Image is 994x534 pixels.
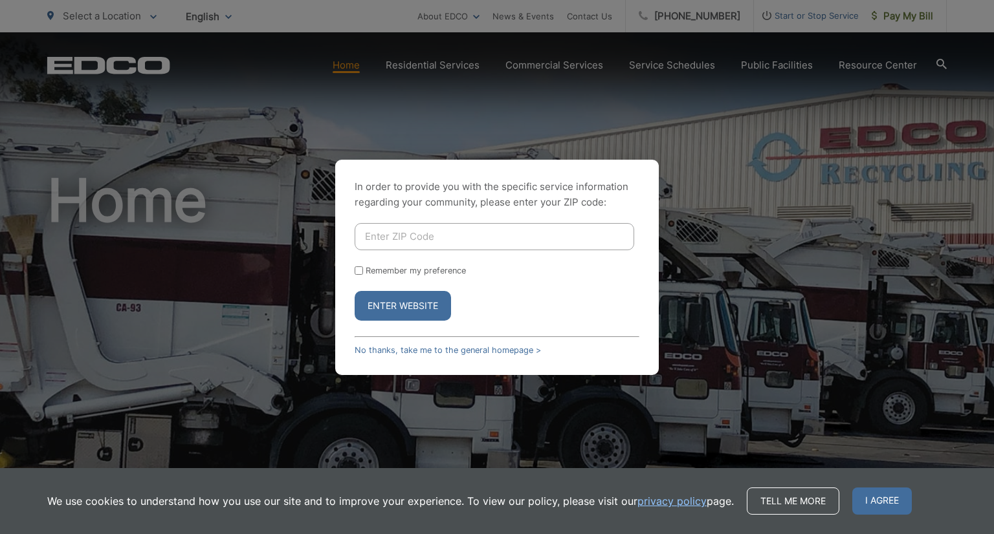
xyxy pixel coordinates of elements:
[852,487,912,515] span: I agree
[355,345,541,355] a: No thanks, take me to the general homepage >
[637,493,707,509] a: privacy policy
[47,493,734,509] p: We use cookies to understand how you use our site and to improve your experience. To view our pol...
[355,223,634,250] input: Enter ZIP Code
[355,179,639,210] p: In order to provide you with the specific service information regarding your community, please en...
[355,291,451,321] button: Enter Website
[747,487,839,515] a: Tell me more
[366,266,466,275] label: Remember my preference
